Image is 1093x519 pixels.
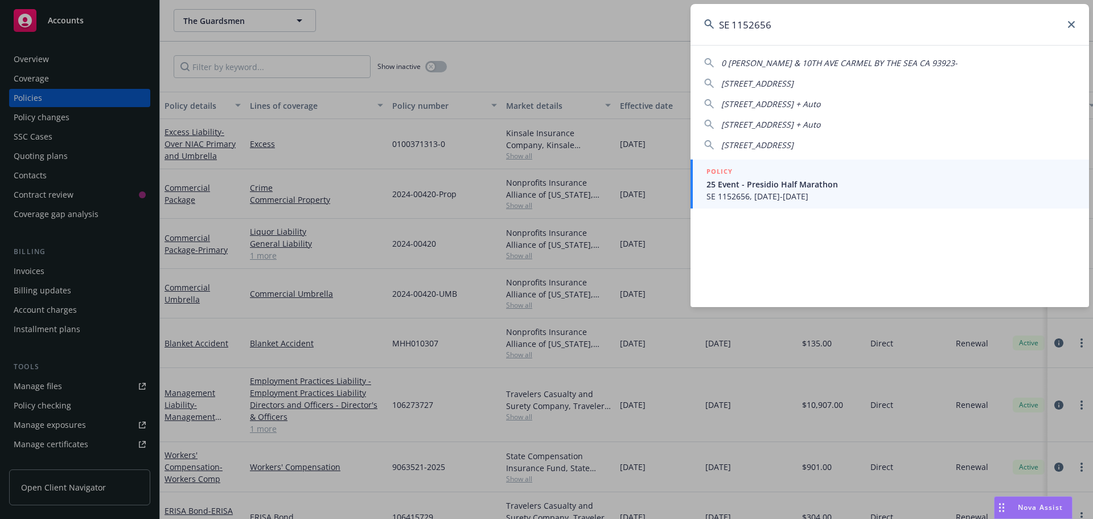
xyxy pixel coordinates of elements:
button: Nova Assist [994,496,1073,519]
div: Drag to move [995,497,1009,518]
span: Nova Assist [1018,502,1063,512]
span: [STREET_ADDRESS] [721,78,794,89]
span: [STREET_ADDRESS] + Auto [721,99,820,109]
a: POLICY25 Event - Presidio Half MarathonSE 1152656, [DATE]-[DATE] [691,160,1089,209]
input: Search... [691,4,1089,45]
span: SE 1152656, [DATE]-[DATE] [706,190,1075,202]
span: [STREET_ADDRESS] [721,140,794,150]
span: 25 Event - Presidio Half Marathon [706,178,1075,190]
h5: POLICY [706,166,733,177]
span: [STREET_ADDRESS] + Auto [721,119,820,130]
span: 0 [PERSON_NAME] & 10TH AVE CARMEL BY THE SEA CA 93923- [721,58,958,68]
